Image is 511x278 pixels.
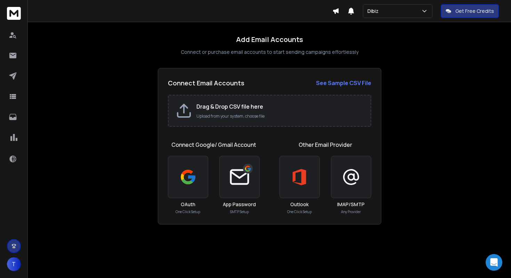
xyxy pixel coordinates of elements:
[181,49,358,56] p: Connect or purchase email accounts to start sending campaigns effortlessly
[196,113,364,119] p: Upload from your system, choose file
[176,209,200,214] p: One Click Setup
[341,209,361,214] p: Any Provider
[171,141,256,149] h1: Connect Google/ Gmail Account
[196,102,364,111] h2: Drag & Drop CSV file here
[316,79,371,87] a: See Sample CSV File
[299,141,352,149] h1: Other Email Provider
[287,209,312,214] p: One Click Setup
[455,8,494,15] p: Get Free Credits
[441,4,499,18] button: Get Free Credits
[7,257,21,271] button: T
[290,201,309,208] h3: Outlook
[367,8,381,15] p: Dibiz
[230,209,249,214] p: SMTP Setup
[486,254,502,271] div: Open Intercom Messenger
[223,201,256,208] h3: App Password
[337,201,365,208] h3: IMAP/SMTP
[168,78,244,88] h2: Connect Email Accounts
[236,35,303,44] h1: Add Email Accounts
[181,201,195,208] h3: OAuth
